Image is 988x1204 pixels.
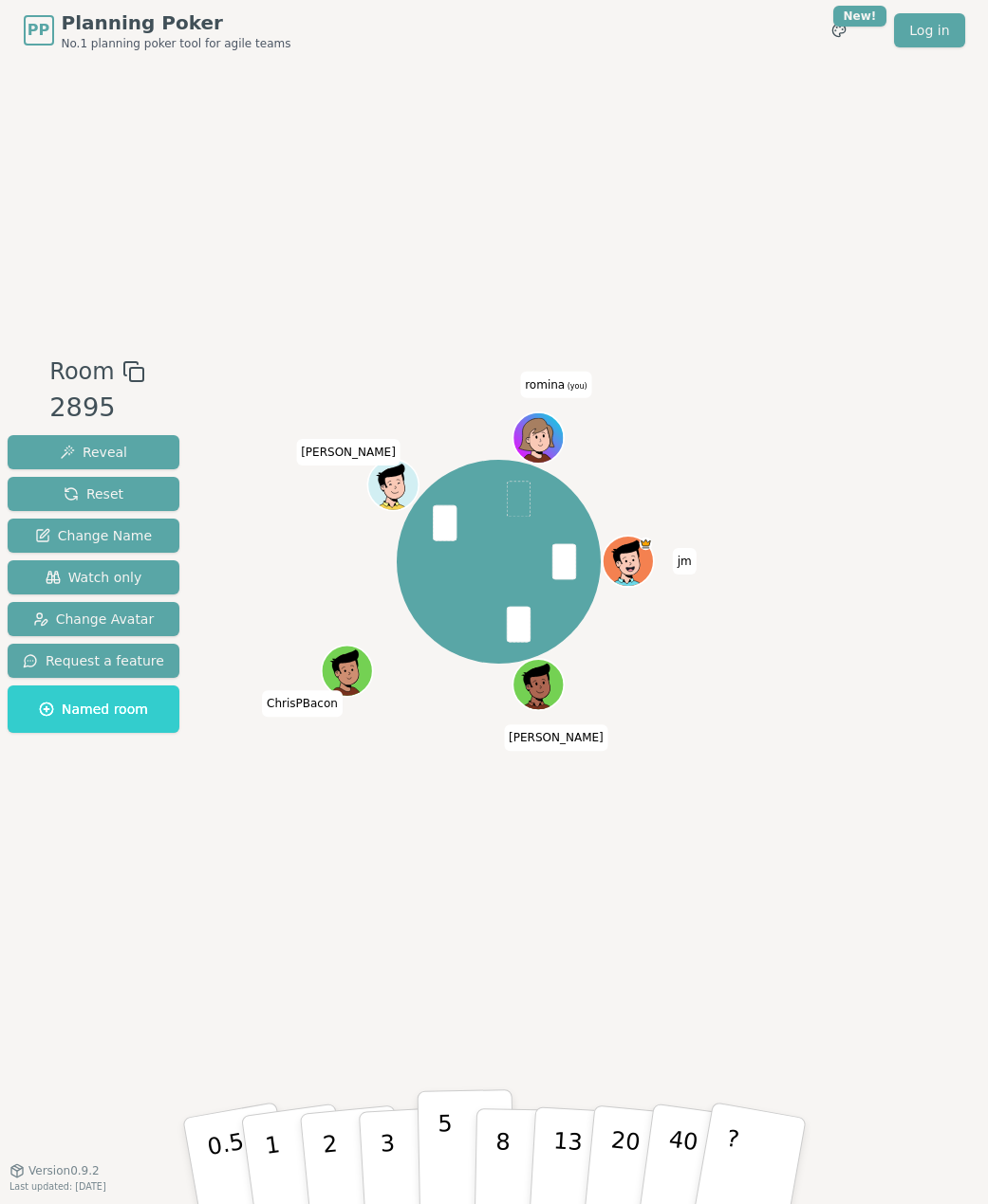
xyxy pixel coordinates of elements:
[8,685,179,733] button: Named room
[565,382,587,391] span: (you)
[833,6,887,27] div: New!
[23,651,164,670] span: Request a feature
[39,700,148,719] span: Named room
[62,36,291,51] span: No.1 planning poker tool for agile teams
[24,9,291,51] a: PPPlanning PokerNo.1 planning poker tool for agile teams
[9,1181,106,1192] span: Last updated: [DATE]
[8,602,179,636] button: Change Avatar
[28,1163,100,1178] span: Version 0.9.2
[822,13,856,47] button: New!
[62,9,291,36] span: Planning Poker
[504,725,608,752] span: Click to change your name
[8,435,179,469] button: Reveal
[49,355,114,389] span: Room
[28,19,49,42] span: PP
[640,538,652,550] span: jm is the host
[262,691,343,718] span: Click to change your name
[8,644,179,678] button: Request a feature
[8,477,179,511] button: Reset
[514,414,563,463] button: Click to change your avatar
[673,548,697,575] span: Click to change your name
[49,389,144,428] div: 2895
[64,484,123,503] span: Reset
[35,526,152,545] span: Change Name
[296,439,401,465] span: Click to change your name
[46,568,142,587] span: Watch only
[894,13,964,47] a: Log in
[8,519,179,553] button: Change Name
[520,372,592,398] span: Click to change your name
[8,560,179,594] button: Watch only
[33,610,155,629] span: Change Avatar
[60,443,127,462] span: Reveal
[9,1163,100,1178] button: Version0.9.2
